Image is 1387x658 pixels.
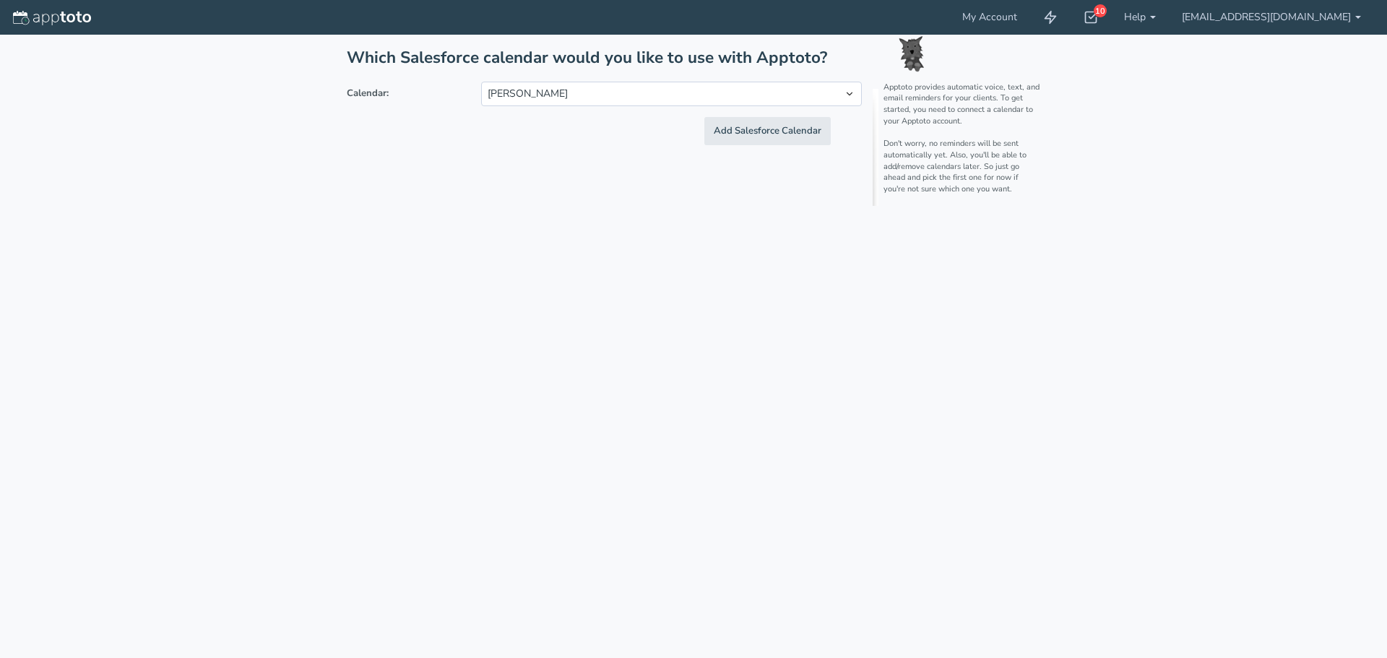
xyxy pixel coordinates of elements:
[899,36,925,72] img: toto-small.png
[13,11,91,25] img: logo-apptoto--white.svg
[704,117,831,145] button: Add Salesforce Calendar
[347,49,1040,67] h2: Which Salesforce calendar would you like to use with Apptoto?
[873,82,1052,207] div: Apptoto provides automatic voice, text, and email reminders for your clients. To get started, you...
[336,82,470,100] label: Calendar:
[1094,4,1107,17] div: 10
